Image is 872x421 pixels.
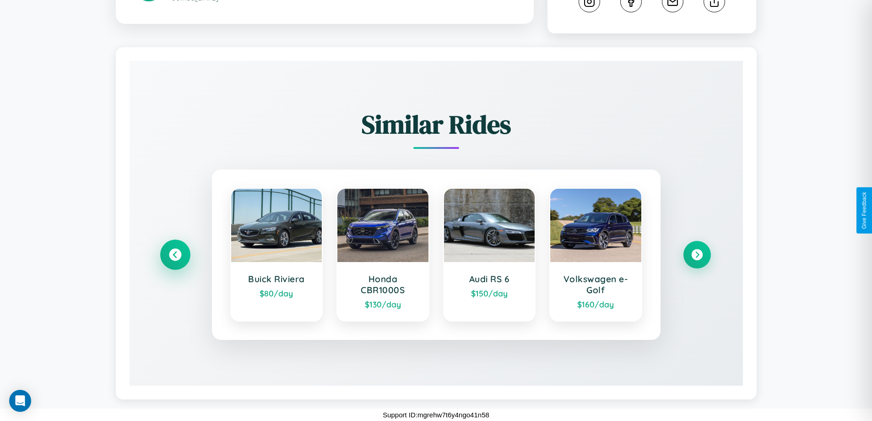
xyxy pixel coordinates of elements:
[162,107,711,142] h2: Similar Rides
[336,188,429,322] a: Honda CBR1000S$130/day
[240,273,313,284] h3: Buick Riviera
[383,409,489,421] p: Support ID: mgrehw7t6y4ngo41n58
[861,192,867,229] div: Give Feedback
[9,390,31,412] div: Open Intercom Messenger
[347,273,419,295] h3: Honda CBR1000S
[453,273,526,284] h3: Audi RS 6
[240,288,313,298] div: $ 80 /day
[443,188,536,322] a: Audi RS 6$150/day
[549,188,642,322] a: Volkswagen e-Golf$160/day
[453,288,526,298] div: $ 150 /day
[347,299,419,309] div: $ 130 /day
[559,299,632,309] div: $ 160 /day
[230,188,323,322] a: Buick Riviera$80/day
[559,273,632,295] h3: Volkswagen e-Golf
